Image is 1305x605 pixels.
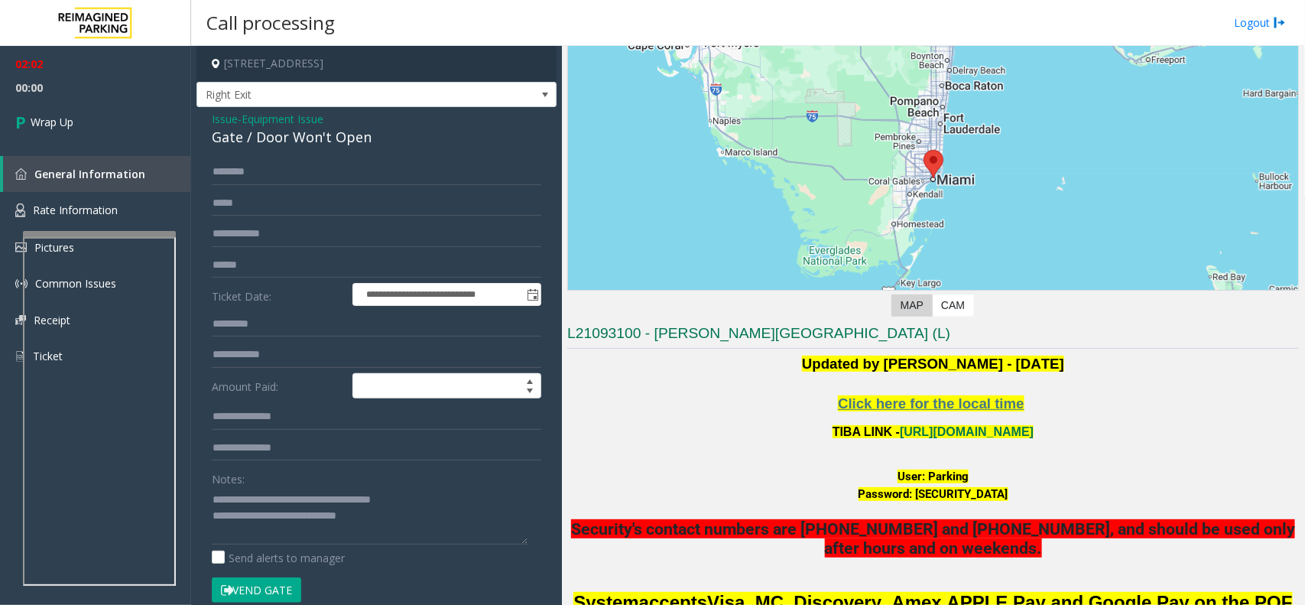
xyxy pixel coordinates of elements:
span: General Information [34,167,145,181]
span: Increase value [519,374,541,386]
font: User: Parking [898,470,969,483]
label: Notes: [212,466,245,487]
img: 'icon' [15,315,26,325]
font: TIBA LINK - [833,425,1034,438]
div: 333 Southeast 2nd Avenue, Miami, FL [924,150,943,178]
span: Click here for the local time [838,395,1024,411]
img: 'icon' [15,350,25,363]
span: Issue [212,111,238,127]
span: Updated by [PERSON_NAME] - [DATE] [802,356,1064,372]
label: Map [891,294,933,317]
label: Send alerts to manager [212,550,345,566]
label: Amount Paid: [208,373,349,399]
label: CAM [932,294,974,317]
span: Equipment Issue [242,111,323,127]
h3: L21093100 - [PERSON_NAME][GEOGRAPHIC_DATA] (L) [567,324,1299,349]
span: Toggle popup [524,284,541,305]
div: Gate / Door Won't Open [212,127,541,148]
span: Decrease value [519,386,541,398]
img: 'icon' [15,203,25,217]
span: Right Exit [197,83,484,107]
img: 'icon' [15,278,28,290]
a: [URL][DOMAIN_NAME] [900,425,1034,438]
label: Ticket Date: [208,283,349,306]
span: Wrap Up [31,114,73,130]
a: Click here for the local time [838,398,1024,411]
a: General Information [3,156,191,192]
span: - [238,112,323,126]
font: Password: [SECURITY_DATA] [859,487,1008,501]
img: logout [1274,15,1286,31]
a: Logout [1234,15,1286,31]
button: Vend Gate [212,577,301,603]
h3: Call processing [199,4,342,41]
span: Rate Information [33,203,118,217]
h4: [STREET_ADDRESS] [196,46,557,82]
img: 'icon' [15,242,27,252]
span: Security's contact numbers are [PHONE_NUMBER] and [PHONE_NUMBER], and should be used only after h... [571,519,1295,558]
img: 'icon' [15,168,27,180]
